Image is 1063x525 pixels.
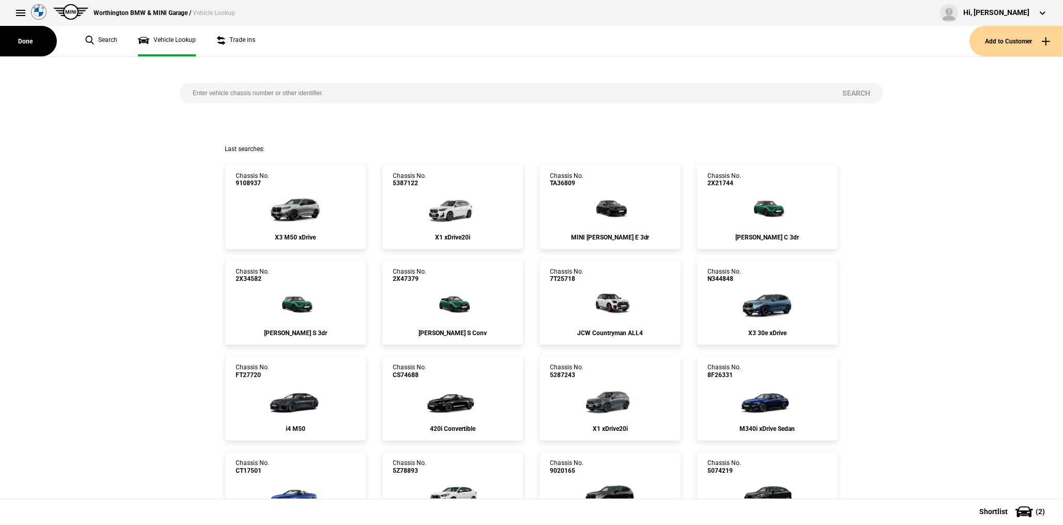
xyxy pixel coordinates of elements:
div: 420i Convertible [393,425,513,432]
img: mini.png [53,4,88,20]
img: cosySec [419,474,487,516]
div: Worthington BMW & MINI Garage / [94,8,235,18]
span: CS74688 [393,371,426,379]
div: [PERSON_NAME] C 3dr [707,234,827,241]
div: Chassis No. [707,459,741,474]
a: Trade ins [217,26,255,56]
div: X1 xDrive20i [393,234,513,241]
div: M340i xDrive Sedan [707,425,827,432]
button: Search [829,83,883,103]
span: ( 2 ) [1036,508,1045,515]
div: Chassis No. [393,172,426,187]
span: N344848 [707,275,741,282]
div: Chassis No. [707,172,741,187]
span: 2X47379 [393,275,426,282]
span: 5287243 [550,371,583,379]
div: X3 M50 xDrive [236,234,356,241]
div: Chassis No. [393,459,426,474]
div: i4 M50 [236,425,356,432]
img: bmw.png [31,4,47,20]
div: [PERSON_NAME] S Conv [393,329,513,337]
div: X1 xDrive20i [550,425,670,432]
img: cosySec [582,283,638,324]
div: Chassis No. [236,459,269,474]
span: FT27720 [236,371,269,379]
img: cosySec [576,474,644,516]
img: cosySec [425,283,481,324]
div: Chassis No. [236,268,269,283]
div: Hi, [PERSON_NAME] [963,8,1029,18]
span: 5387122 [393,179,426,187]
div: Chassis No. [550,268,583,283]
div: MINI [PERSON_NAME] E 3dr [550,234,670,241]
img: cosySec [733,283,802,324]
input: Enter vehicle chassis number or other identifier. [180,83,829,103]
img: cosySec [419,379,487,420]
span: 2X21744 [707,179,741,187]
div: X3 30e xDrive [707,329,827,337]
span: Last searches: [225,145,265,153]
img: cosySec [733,474,802,516]
span: 7T25718 [550,275,583,282]
span: Shortlist [979,508,1008,515]
span: TA36809 [550,179,583,187]
span: 9020165 [550,467,583,474]
div: Chassis No. [393,268,426,283]
button: Add to Customer [969,26,1063,56]
img: cosySec [419,187,487,229]
div: Chassis No. [393,364,426,379]
div: JCW Countryman ALL4 [550,329,670,337]
img: cosySec [261,379,330,420]
div: Chassis No. [236,364,269,379]
button: Shortlist(2) [964,499,1063,524]
img: cosySec [261,187,330,229]
span: 8F26331 [707,371,741,379]
img: cosySec [268,283,323,324]
span: CT17501 [236,467,269,474]
img: cosySec [261,474,330,516]
a: Vehicle Lookup [138,26,196,56]
div: Chassis No. [236,172,269,187]
div: Chassis No. [550,172,583,187]
div: Chassis No. [707,268,741,283]
div: Chassis No. [707,364,741,379]
div: [PERSON_NAME] S 3dr [236,329,356,337]
span: 5Z78893 [393,467,426,474]
a: Search [85,26,117,56]
div: Chassis No. [550,459,583,474]
span: 9108937 [236,179,269,187]
span: 2X34582 [236,275,269,282]
img: cosySec [582,187,638,229]
img: cosySec [576,379,644,420]
img: cosySec [733,379,802,420]
img: cosySec [740,187,795,229]
span: Vehicle Lookup [193,9,235,17]
div: Chassis No. [550,364,583,379]
span: 5074219 [707,467,741,474]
